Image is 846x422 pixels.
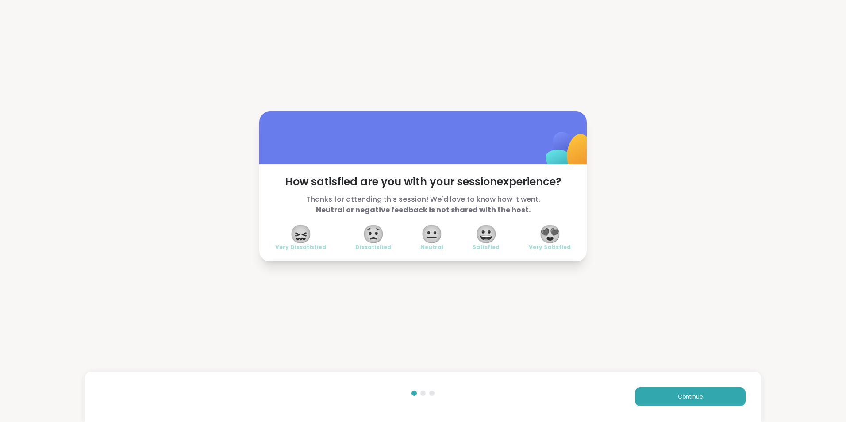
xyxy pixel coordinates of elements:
[275,194,571,215] span: Thanks for attending this session! We'd love to know how it went.
[362,226,385,242] span: 😟
[421,226,443,242] span: 😐
[275,244,326,251] span: Very Dissatisfied
[678,393,703,401] span: Continue
[635,387,746,406] button: Continue
[275,175,571,189] span: How satisfied are you with your session experience?
[473,244,500,251] span: Satisfied
[539,226,561,242] span: 😍
[525,109,613,197] img: ShareWell Logomark
[475,226,497,242] span: 😀
[355,244,391,251] span: Dissatisfied
[529,244,571,251] span: Very Satisfied
[290,226,312,242] span: 😖
[316,205,531,215] b: Neutral or negative feedback is not shared with the host.
[420,244,443,251] span: Neutral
